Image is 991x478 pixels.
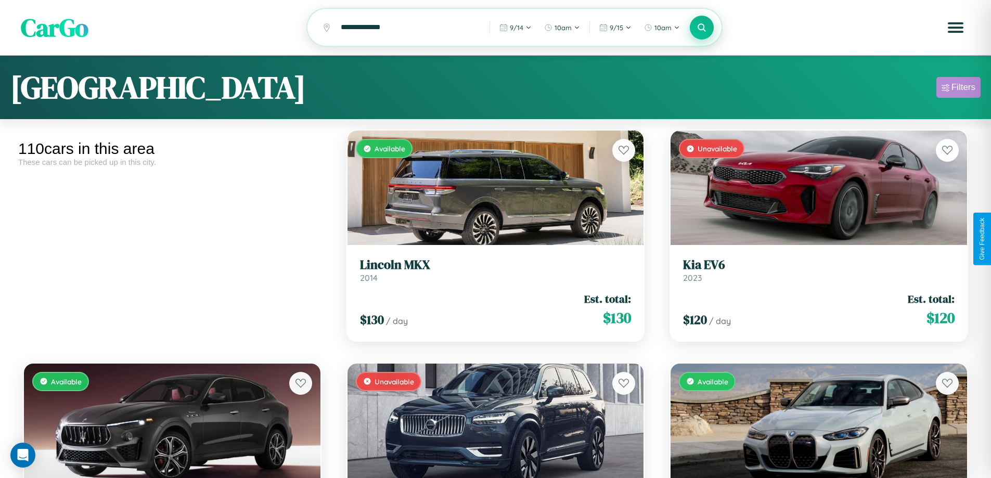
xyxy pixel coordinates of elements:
[683,311,707,328] span: $ 120
[936,77,981,98] button: Filters
[951,82,975,93] div: Filters
[10,66,306,109] h1: [GEOGRAPHIC_DATA]
[698,144,737,153] span: Unavailable
[360,257,632,283] a: Lincoln MKX2014
[360,311,384,328] span: $ 130
[979,218,986,260] div: Give Feedback
[709,316,731,326] span: / day
[18,158,326,166] div: These cars can be picked up in this city.
[360,257,632,273] h3: Lincoln MKX
[510,23,523,32] span: 9 / 14
[360,273,378,283] span: 2014
[639,19,685,36] button: 10am
[908,291,955,306] span: Est. total:
[584,291,631,306] span: Est. total:
[683,273,702,283] span: 2023
[654,23,672,32] span: 10am
[683,257,955,283] a: Kia EV62023
[539,19,585,36] button: 10am
[683,257,955,273] h3: Kia EV6
[375,144,405,153] span: Available
[610,23,623,32] span: 9 / 15
[941,13,970,42] button: Open menu
[555,23,572,32] span: 10am
[10,443,35,468] div: Open Intercom Messenger
[594,19,637,36] button: 9/15
[375,377,414,386] span: Unavailable
[21,10,88,45] span: CarGo
[494,19,537,36] button: 9/14
[51,377,82,386] span: Available
[386,316,408,326] span: / day
[698,377,728,386] span: Available
[926,307,955,328] span: $ 120
[603,307,631,328] span: $ 130
[18,140,326,158] div: 110 cars in this area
